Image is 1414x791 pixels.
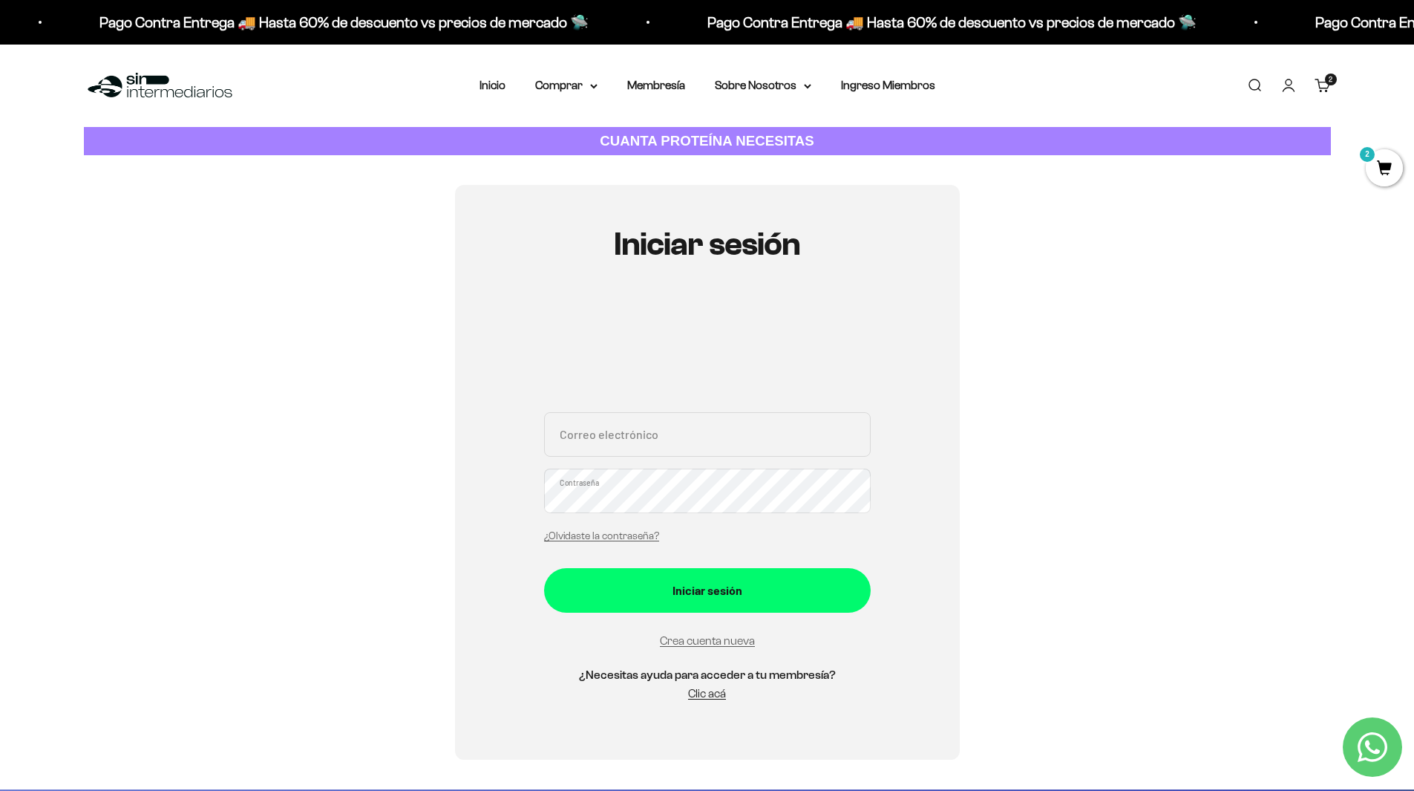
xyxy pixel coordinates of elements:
[1329,76,1332,83] span: 2
[600,133,814,149] strong: CUANTA PROTEÍNA NECESITAS
[715,76,811,95] summary: Sobre Nosotros
[688,687,726,700] a: Clic acá
[707,10,1197,34] p: Pago Contra Entrega 🚚 Hasta 60% de descuento vs precios de mercado 🛸
[841,79,935,91] a: Ingreso Miembros
[479,79,505,91] a: Inicio
[544,227,871,262] h1: Iniciar sesión
[627,79,685,91] a: Membresía
[1366,161,1403,178] a: 2
[544,306,871,394] iframe: Social Login Buttons
[84,127,1331,156] a: CUANTA PROTEÍNA NECESITAS
[544,568,871,613] button: Iniciar sesión
[544,530,659,541] a: ¿Olvidaste la contraseña?
[99,10,589,34] p: Pago Contra Entrega 🚚 Hasta 60% de descuento vs precios de mercado 🛸
[660,634,755,647] a: Crea cuenta nueva
[574,581,841,600] div: Iniciar sesión
[535,76,598,95] summary: Comprar
[544,665,871,685] h5: ¿Necesitas ayuda para acceder a tu membresía?
[1358,146,1376,163] mark: 2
